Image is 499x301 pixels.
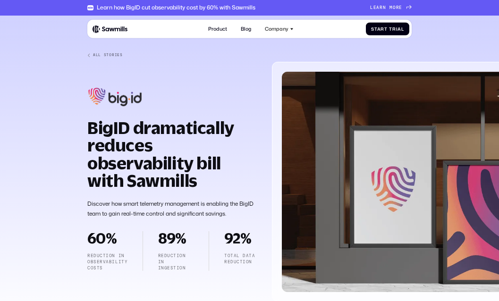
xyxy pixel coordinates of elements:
[87,253,127,271] p: Reduction in observability costs
[204,22,231,36] a: Product
[237,22,255,36] a: Blog
[87,199,260,219] p: Discover how smart telemetry management is enabling the BigID team to gain real-time control and ...
[158,231,194,245] h2: 89%
[224,253,260,265] p: TOTAL DATA REDUCTION
[87,53,260,58] a: All Stories
[158,253,194,271] p: Reduction in ingestion
[265,26,288,32] div: Company
[224,231,260,245] h2: 92%
[93,53,123,58] div: All Stories
[366,23,409,35] a: Start Trial
[87,117,234,190] strong: BigID dramatically reduces observability bill with Sawmills
[87,231,127,245] h2: 60%
[370,5,412,10] a: Learn more
[371,26,404,32] div: Start Trial
[370,5,402,10] div: Learn more
[97,4,255,11] div: Learn how BigID cut observability cost by 60% with Sawmills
